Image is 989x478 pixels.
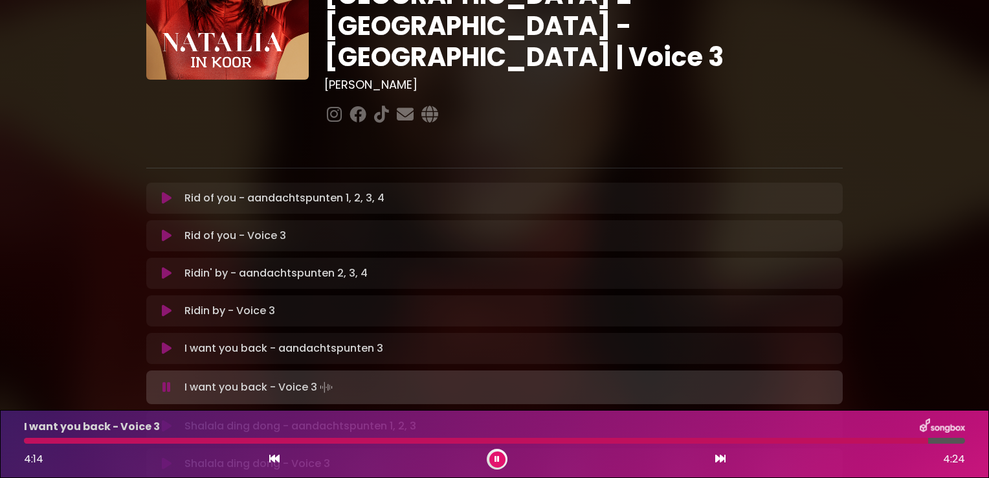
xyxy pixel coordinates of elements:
[184,378,335,396] p: I want you back - Voice 3
[943,451,965,467] span: 4:24
[317,378,335,396] img: waveform4.gif
[184,303,275,319] p: Ridin by - Voice 3
[324,78,843,92] h3: [PERSON_NAME]
[184,341,383,356] p: I want you back - aandachtspunten 3
[24,419,160,435] p: I want you back - Voice 3
[920,418,965,435] img: songbox-logo-white.png
[184,228,286,244] p: Rid of you - Voice 3
[184,190,384,206] p: Rid of you - aandachtspunten 1, 2, 3, 4
[24,451,43,466] span: 4:14
[184,266,368,281] p: Ridin' by - aandachtspunten 2, 3, 4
